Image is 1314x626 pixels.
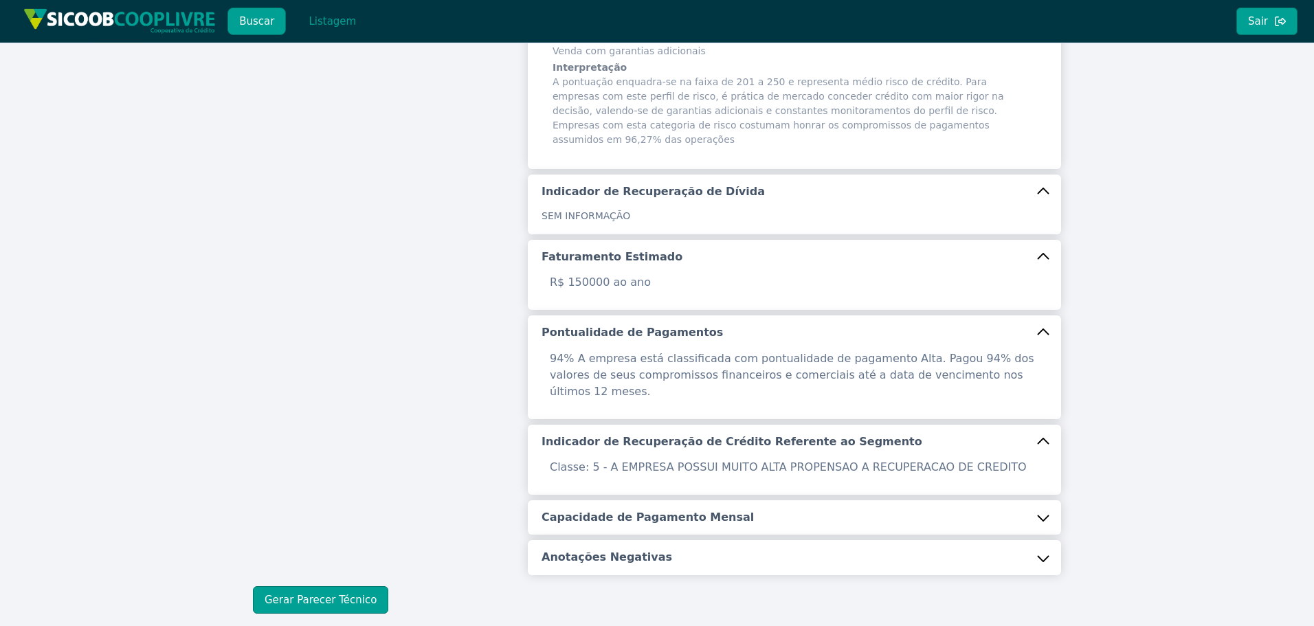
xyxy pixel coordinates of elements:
[542,249,682,265] h5: Faturamento Estimado
[542,434,922,449] h5: Indicador de Recuperação de Crédito Referente ao Segmento
[528,240,1061,274] button: Faturamento Estimado
[542,210,630,221] span: SEM INFORMAÇÃO
[542,350,1047,400] p: 94% A empresa está classificada com pontualidade de pagamento Alta. Pagou 94% dos valores de seus...
[553,61,1036,147] span: A pontuação enquadra-se na faixa de 201 a 250 e representa médio risco de crédito. Para empresas ...
[528,175,1061,209] button: Indicador de Recuperação de Dívida
[542,510,754,525] h5: Capacidade de Pagamento Mensal
[553,61,1036,75] h6: Interpretação
[1236,8,1298,35] button: Sair
[227,8,286,35] button: Buscar
[553,30,1036,58] span: Venda com garantias adicionais
[297,8,368,35] button: Listagem
[528,315,1061,350] button: Pontualidade de Pagamentos
[23,8,216,34] img: img/sicoob_cooplivre.png
[542,325,723,340] h5: Pontualidade de Pagamentos
[528,500,1061,535] button: Capacidade de Pagamento Mensal
[542,274,1047,291] p: R$ 150000 ao ano
[528,540,1061,574] button: Anotações Negativas
[542,459,1047,476] p: Classe: 5 - A EMPRESA POSSUI MUITO ALTA PROPENSAO A RECUPERACAO DE CREDITO
[253,586,388,614] button: Gerar Parecer Técnico
[542,550,672,565] h5: Anotações Negativas
[528,425,1061,459] button: Indicador de Recuperação de Crédito Referente ao Segmento
[542,184,765,199] h5: Indicador de Recuperação de Dívida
